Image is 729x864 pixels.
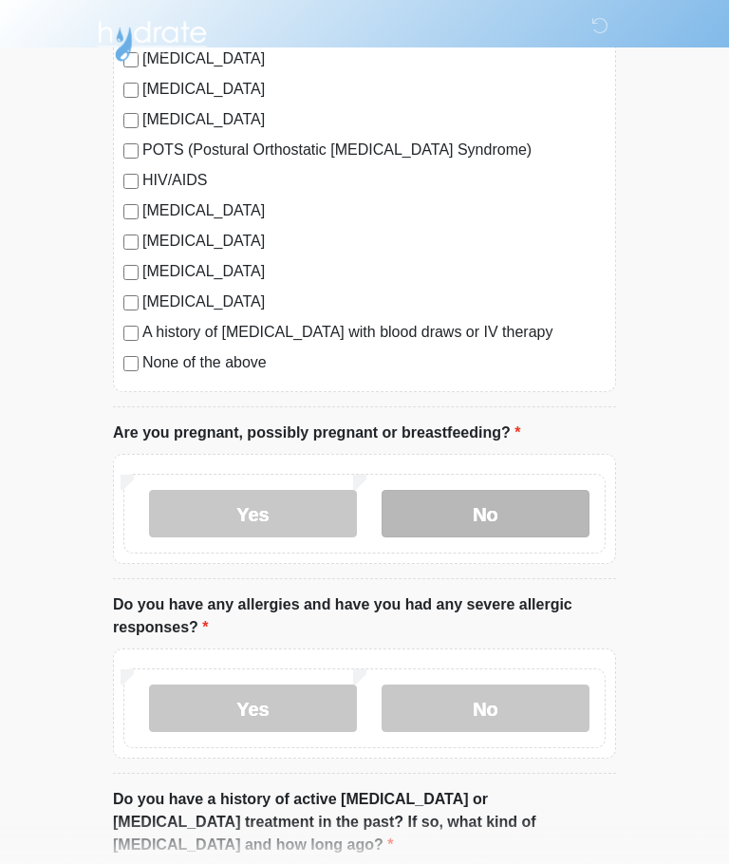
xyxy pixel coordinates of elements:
[123,265,139,280] input: [MEDICAL_DATA]
[123,83,139,98] input: [MEDICAL_DATA]
[149,490,357,537] label: Yes
[94,14,210,63] img: Hydrate IV Bar - Arcadia Logo
[123,174,139,189] input: HIV/AIDS
[123,295,139,310] input: [MEDICAL_DATA]
[123,235,139,250] input: [MEDICAL_DATA]
[113,788,616,856] label: Do you have a history of active [MEDICAL_DATA] or [MEDICAL_DATA] treatment in the past? If so, wh...
[142,321,606,344] label: A history of [MEDICAL_DATA] with blood draws or IV therapy
[142,108,606,131] label: [MEDICAL_DATA]
[123,143,139,159] input: POTS (Postural Orthostatic [MEDICAL_DATA] Syndrome)
[113,422,520,444] label: Are you pregnant, possibly pregnant or breastfeeding?
[113,593,616,639] label: Do you have any allergies and have you had any severe allergic responses?
[123,326,139,341] input: A history of [MEDICAL_DATA] with blood draws or IV therapy
[142,78,606,101] label: [MEDICAL_DATA]
[123,113,139,128] input: [MEDICAL_DATA]
[142,199,606,222] label: [MEDICAL_DATA]
[142,230,606,253] label: [MEDICAL_DATA]
[382,685,589,732] label: No
[382,490,589,537] label: No
[123,356,139,371] input: None of the above
[142,291,606,313] label: [MEDICAL_DATA]
[123,204,139,219] input: [MEDICAL_DATA]
[142,260,606,283] label: [MEDICAL_DATA]
[142,139,606,161] label: POTS (Postural Orthostatic [MEDICAL_DATA] Syndrome)
[142,169,606,192] label: HIV/AIDS
[142,351,606,374] label: None of the above
[149,685,357,732] label: Yes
